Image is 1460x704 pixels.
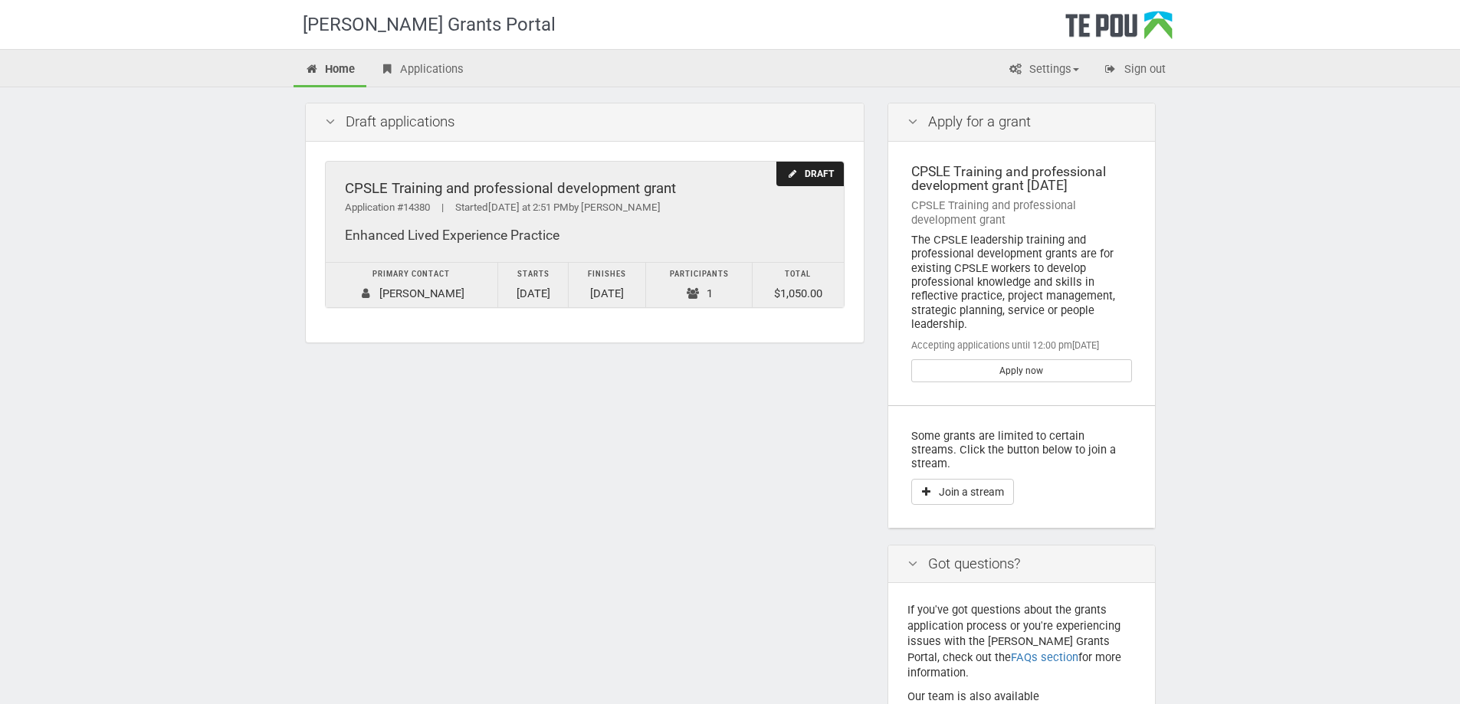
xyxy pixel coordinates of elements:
div: Total [760,267,835,283]
a: FAQs section [1011,650,1078,664]
td: 1 [646,263,753,308]
span: | [430,201,455,213]
a: Home [294,54,367,87]
td: [DATE] [497,263,568,308]
a: Apply now [911,359,1132,382]
div: Accepting applications until 12:00 pm[DATE] [911,339,1132,352]
div: Primary contact [333,267,490,283]
div: CPSLE Training and professional development grant [911,198,1132,227]
div: Got questions? [888,545,1155,584]
div: CPSLE Training and professional development grant [DATE] [911,165,1132,193]
p: If you've got questions about the grants application process or you're experiencing issues with t... [907,602,1136,681]
div: Participants [654,267,744,283]
div: CPSLE Training and professional development grant [345,181,825,197]
p: Some grants are limited to certain streams. Click the button below to join a stream. [911,429,1132,471]
a: Settings [997,54,1091,87]
div: Application #14380 Started by [PERSON_NAME] [345,200,825,216]
td: $1,050.00 [753,263,844,308]
a: Sign out [1092,54,1177,87]
div: Draft [776,162,843,187]
div: Te Pou Logo [1065,11,1173,49]
div: Finishes [576,267,638,283]
div: Enhanced Lived Experience Practice [345,228,825,244]
td: [DATE] [569,263,646,308]
td: [PERSON_NAME] [326,263,498,308]
div: Starts [506,267,560,283]
button: Join a stream [911,479,1014,505]
a: Applications [368,54,475,87]
div: The CPSLE leadership training and professional development grants are for existing CPSLE workers ... [911,233,1132,331]
span: [DATE] at 2:51 PM [488,201,569,213]
div: Draft applications [306,103,864,142]
div: Apply for a grant [888,103,1155,142]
